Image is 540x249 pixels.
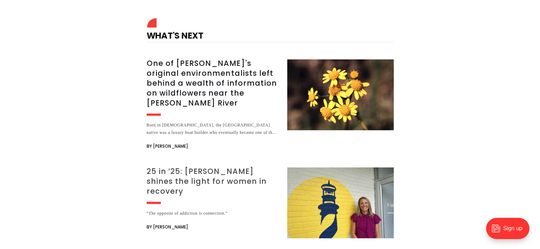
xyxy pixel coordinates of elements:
[147,168,394,238] a: 25 in ’25: [PERSON_NAME] shines the light for women in recovery “The opposite of addiction is con...
[147,20,394,43] h4: What's Next
[147,223,188,231] span: By [PERSON_NAME]
[287,60,394,130] img: One of Richmond's original environmentalists left behind a wealth of information on wildflowers n...
[480,214,540,249] iframe: portal-trigger
[147,210,279,217] div: “The opposite of addiction is connection.”
[147,166,279,196] h3: 25 in ’25: [PERSON_NAME] shines the light for women in recovery
[147,58,279,108] h3: One of [PERSON_NAME]'s original environmentalists left behind a wealth of information on wildflow...
[147,121,279,136] div: Born in [DEMOGRAPHIC_DATA], the [GEOGRAPHIC_DATA] native was a luxury boat builder who eventually...
[147,142,188,151] span: By [PERSON_NAME]
[147,60,394,151] a: One of [PERSON_NAME]'s original environmentalists left behind a wealth of information on wildflow...
[287,168,394,238] img: 25 in ’25: Emily DuBose shines the light for women in recovery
